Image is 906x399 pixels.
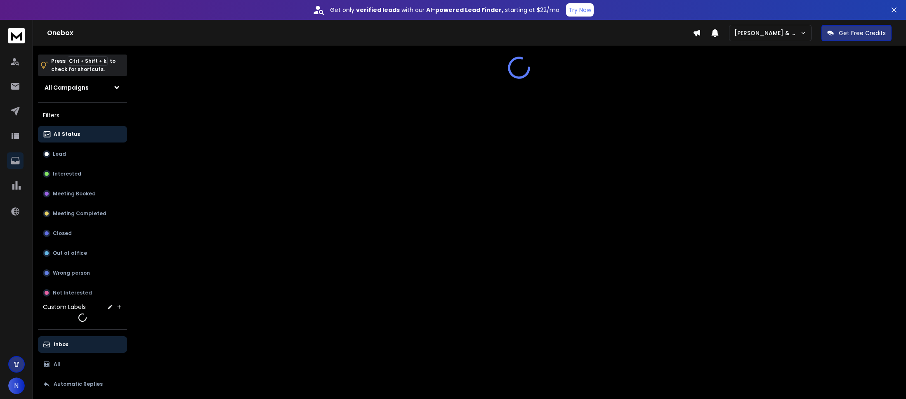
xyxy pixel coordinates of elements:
p: [PERSON_NAME] & Associates [734,29,800,37]
p: Wrong person [53,270,90,276]
button: Not Interested [38,285,127,301]
button: Try Now [566,3,594,17]
p: All Status [54,131,80,138]
p: Closed [53,230,72,237]
button: Wrong person [38,265,127,281]
p: Try Now [569,6,591,14]
p: Interested [53,171,81,177]
button: Get Free Credits [821,25,892,41]
button: Lead [38,146,127,162]
p: Automatic Replies [54,381,103,387]
h1: All Campaigns [45,83,89,92]
p: Get Free Credits [839,29,886,37]
button: All Status [38,126,127,142]
h1: Onebox [47,28,693,38]
p: Lead [53,151,66,157]
img: logo [8,28,25,43]
p: Out of office [53,250,87,256]
p: Get only with our starting at $22/mo [330,6,559,14]
button: Interested [38,166,127,182]
button: Automatic Replies [38,376,127,392]
button: Out of office [38,245,127,261]
span: Ctrl + Shift + k [68,56,108,66]
h3: Filters [38,109,127,121]
button: N [8,378,25,394]
button: Meeting Completed [38,205,127,222]
button: All Campaigns [38,79,127,96]
p: Press to check for shortcuts. [51,57,116,74]
p: Inbox [54,341,68,348]
p: All [54,361,61,368]
strong: AI-powered Lead Finder, [426,6,503,14]
button: Meeting Booked [38,185,127,202]
button: Inbox [38,336,127,353]
p: Meeting Booked [53,190,96,197]
button: All [38,356,127,373]
h3: Custom Labels [43,303,86,311]
p: Meeting Completed [53,210,106,217]
button: Closed [38,225,127,242]
p: Not Interested [53,290,92,296]
strong: verified leads [356,6,400,14]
